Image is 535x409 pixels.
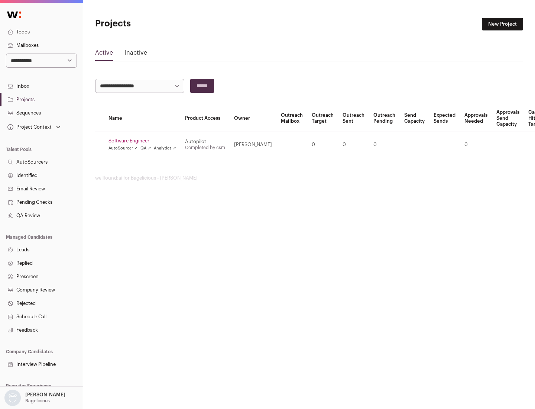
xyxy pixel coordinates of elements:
[276,105,307,132] th: Outreach Mailbox
[6,124,52,130] div: Project Context
[338,132,369,158] td: 0
[25,398,50,404] p: Bagelicious
[492,105,524,132] th: Approvals Send Capacity
[25,392,65,398] p: [PERSON_NAME]
[400,105,429,132] th: Send Capacity
[460,105,492,132] th: Approvals Needed
[460,132,492,158] td: 0
[307,105,338,132] th: Outreach Target
[185,145,225,150] a: Completed by csm
[6,122,62,132] button: Open dropdown
[108,145,137,151] a: AutoSourcer ↗
[230,105,276,132] th: Owner
[95,48,113,60] a: Active
[185,139,225,145] div: Autopilot
[482,18,523,30] a: New Project
[429,105,460,132] th: Expected Sends
[95,18,238,30] h1: Projects
[154,145,176,151] a: Analytics ↗
[307,132,338,158] td: 0
[369,132,400,158] td: 0
[4,390,21,406] img: nopic.png
[338,105,369,132] th: Outreach Sent
[369,105,400,132] th: Outreach Pending
[108,138,176,144] a: Software Engineer
[230,132,276,158] td: [PERSON_NAME]
[95,175,523,181] footer: wellfound:ai for Bagelicious - [PERSON_NAME]
[104,105,181,132] th: Name
[3,390,67,406] button: Open dropdown
[181,105,230,132] th: Product Access
[125,48,147,60] a: Inactive
[140,145,151,151] a: QA ↗
[3,7,25,22] img: Wellfound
